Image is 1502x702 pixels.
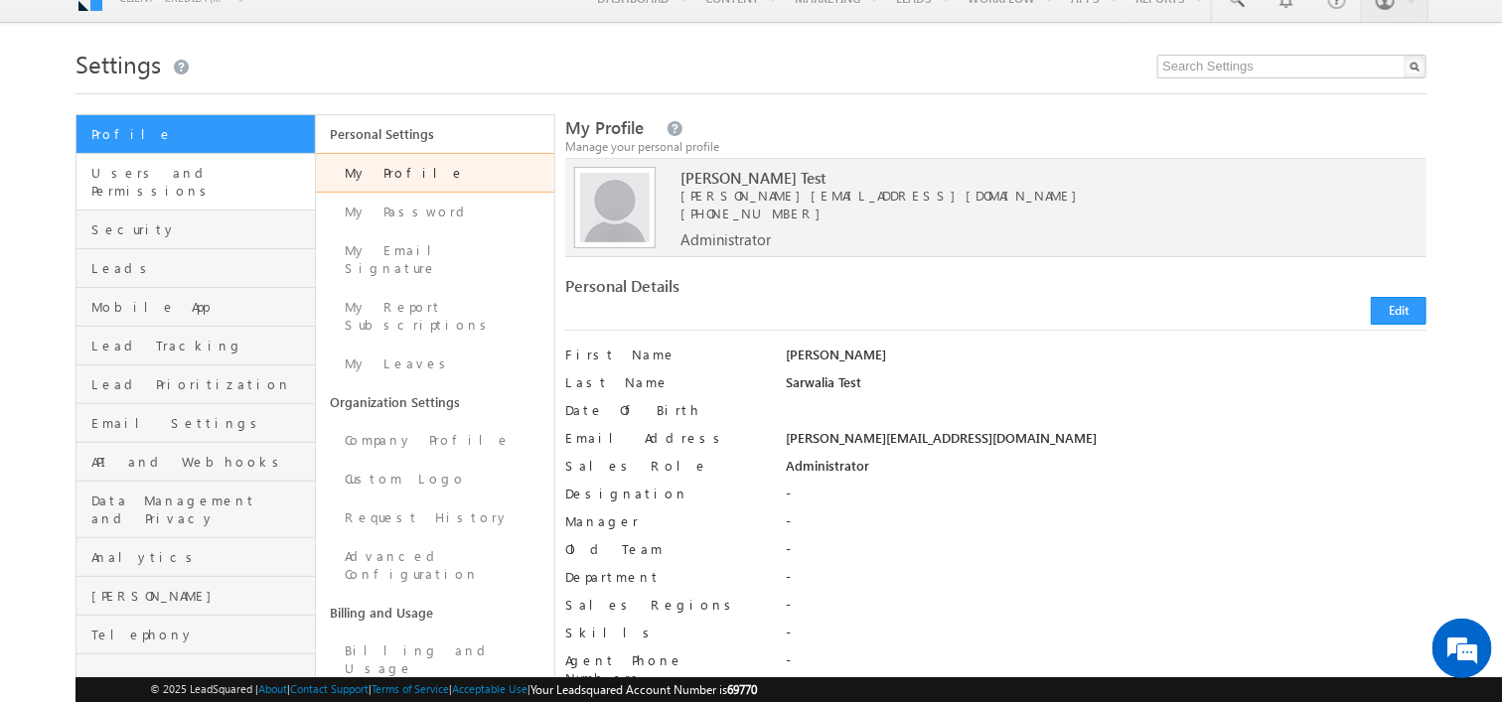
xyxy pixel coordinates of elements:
span: Data Management and Privacy [91,491,310,527]
a: Personal Settings [316,115,555,153]
label: Date Of Birth [565,401,764,419]
span: Administrator [680,230,771,248]
span: © 2025 LeadSquared | | | | | [150,680,757,699]
span: Users and Permissions [91,164,310,200]
div: [PERSON_NAME] [787,346,1427,373]
span: Leads [91,259,310,277]
label: Skills [565,624,764,641]
a: Users and Permissions [76,154,315,211]
a: Billing and Usage [316,632,555,688]
a: Email Settings [76,404,315,443]
a: My Password [316,193,555,231]
label: Designation [565,485,764,502]
span: Email Settings [91,414,310,432]
a: API and Webhooks [76,443,315,482]
a: Acceptable Use [452,682,527,695]
div: Sarwalia Test [787,373,1427,401]
a: Billing and Usage [316,594,555,632]
a: About [258,682,287,695]
a: [PERSON_NAME] [76,577,315,616]
button: Edit [1371,297,1427,325]
a: Data Management and Privacy [76,482,315,538]
span: My Profile [565,116,644,139]
a: Analytics [76,538,315,577]
a: My Leaves [316,345,555,383]
label: Department [565,568,764,586]
label: Old Team [565,540,764,558]
div: - [787,485,1427,512]
span: Lead Prioritization [91,375,310,393]
a: Security [76,211,315,249]
a: Mobile App [76,288,315,327]
span: Profile [91,125,310,143]
a: Profile [76,115,315,154]
a: Lead Tracking [76,327,315,365]
a: Custom Logo [316,460,555,498]
a: Request History [316,498,555,537]
input: Search Settings [1157,55,1427,78]
a: My Report Subscriptions [316,288,555,345]
span: [PHONE_NUMBER] [680,205,830,221]
div: - [787,596,1427,624]
div: [PERSON_NAME][EMAIL_ADDRESS][DOMAIN_NAME] [787,429,1427,457]
a: Advanced Configuration [316,537,555,594]
span: Telephony [91,626,310,643]
label: Sales Role [565,457,764,475]
a: Terms of Service [372,682,449,695]
a: My Profile [316,153,555,193]
div: - [787,540,1427,568]
a: Leads [76,249,315,288]
span: Security [91,220,310,238]
span: Lead Tracking [91,337,310,354]
div: - [787,624,1427,651]
label: Last Name [565,373,764,391]
label: Email Address [565,429,764,447]
span: [PERSON_NAME][EMAIL_ADDRESS][DOMAIN_NAME] [680,187,1370,205]
span: Your Leadsquared Account Number is [530,682,757,697]
div: Personal Details [565,277,984,305]
span: 69770 [727,682,757,697]
span: API and Webhooks [91,453,310,471]
label: Manager [565,512,764,530]
a: Telephony [76,616,315,654]
span: Mobile App [91,298,310,316]
a: Lead Prioritization [76,365,315,404]
div: Manage your personal profile [565,138,1427,156]
label: First Name [565,346,764,363]
label: Sales Regions [565,596,764,614]
span: [PERSON_NAME] [91,587,310,605]
span: [PERSON_NAME] Test [680,169,1370,187]
div: - [787,651,1427,679]
a: My Email Signature [316,231,555,288]
a: Contact Support [290,682,369,695]
div: - [787,512,1427,540]
div: Administrator [787,457,1427,485]
span: Analytics [91,548,310,566]
label: Agent Phone Numbers [565,651,764,687]
a: Organization Settings [316,383,555,421]
a: Company Profile [316,421,555,460]
span: Settings [75,48,161,79]
div: - [787,568,1427,596]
